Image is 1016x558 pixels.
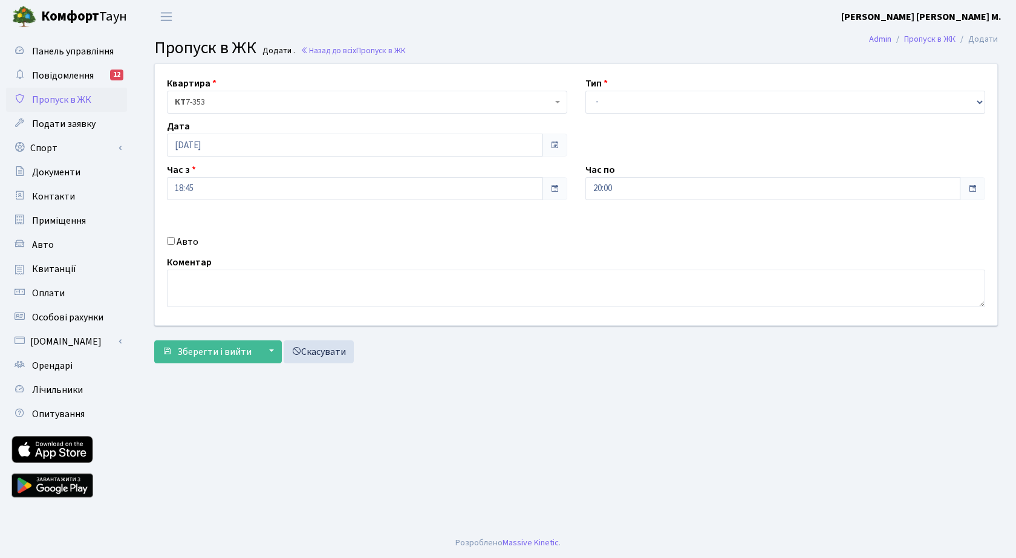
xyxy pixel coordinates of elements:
[32,383,83,397] span: Лічильники
[6,136,127,160] a: Спорт
[6,354,127,378] a: Орендарі
[6,209,127,233] a: Приміщення
[32,69,94,82] span: Повідомлення
[32,117,96,131] span: Подати заявку
[177,345,252,358] span: Зберегти і вийти
[41,7,127,27] span: Таун
[585,76,608,91] label: Тип
[32,311,103,324] span: Особові рахунки
[154,340,259,363] button: Зберегти і вийти
[956,33,998,46] li: Додати
[32,359,73,372] span: Орендарі
[6,184,127,209] a: Контакти
[6,39,127,63] a: Панель управління
[260,46,295,56] small: Додати .
[869,33,891,45] a: Admin
[6,329,127,354] a: [DOMAIN_NAME]
[455,536,561,550] div: Розроблено .
[6,305,127,329] a: Особові рахунки
[904,33,956,45] a: Пропуск в ЖК
[32,45,114,58] span: Панель управління
[284,340,354,363] a: Скасувати
[32,407,85,421] span: Опитування
[841,10,1001,24] a: [PERSON_NAME] [PERSON_NAME] М.
[32,93,91,106] span: Пропуск в ЖК
[6,378,127,402] a: Лічильники
[41,7,99,26] b: Комфорт
[167,76,217,91] label: Квартира
[12,5,36,29] img: logo.png
[175,96,552,108] span: <b>КТ</b>&nbsp;&nbsp;&nbsp;&nbsp;7-353
[356,45,406,56] span: Пропуск в ЖК
[32,166,80,179] span: Документи
[6,88,127,112] a: Пропуск в ЖК
[167,119,190,134] label: Дата
[32,214,86,227] span: Приміщення
[301,45,406,56] a: Назад до всіхПропуск в ЖК
[6,63,127,88] a: Повідомлення12
[167,163,196,177] label: Час з
[851,27,1016,52] nav: breadcrumb
[167,91,567,114] span: <b>КТ</b>&nbsp;&nbsp;&nbsp;&nbsp;7-353
[6,160,127,184] a: Документи
[6,257,127,281] a: Квитанції
[167,255,212,270] label: Коментар
[110,70,123,80] div: 12
[32,238,54,251] span: Авто
[32,262,76,276] span: Квитанції
[151,7,181,27] button: Переключити навігацію
[6,402,127,426] a: Опитування
[6,281,127,305] a: Оплати
[585,163,615,177] label: Час по
[6,233,127,257] a: Авто
[32,287,65,300] span: Оплати
[6,112,127,136] a: Подати заявку
[503,536,559,549] a: Massive Kinetic
[177,235,198,249] label: Авто
[154,36,256,60] span: Пропуск в ЖК
[32,190,75,203] span: Контакти
[175,96,186,108] b: КТ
